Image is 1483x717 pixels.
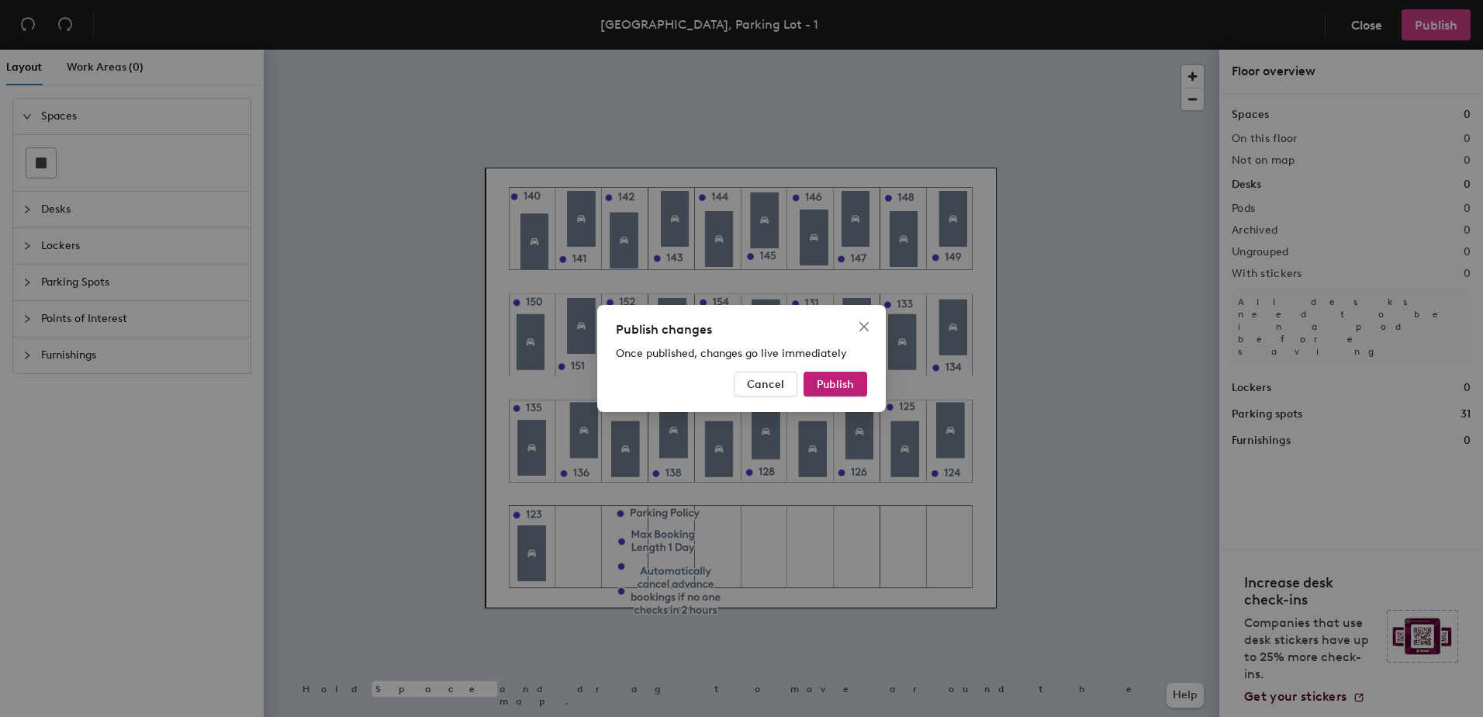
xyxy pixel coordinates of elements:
[858,320,870,333] span: close
[747,378,784,391] span: Cancel
[852,314,876,339] button: Close
[734,372,797,397] button: Cancel
[817,378,854,391] span: Publish
[616,320,867,339] div: Publish changes
[852,320,876,333] span: Close
[804,372,867,397] button: Publish
[616,347,847,360] span: Once published, changes go live immediately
